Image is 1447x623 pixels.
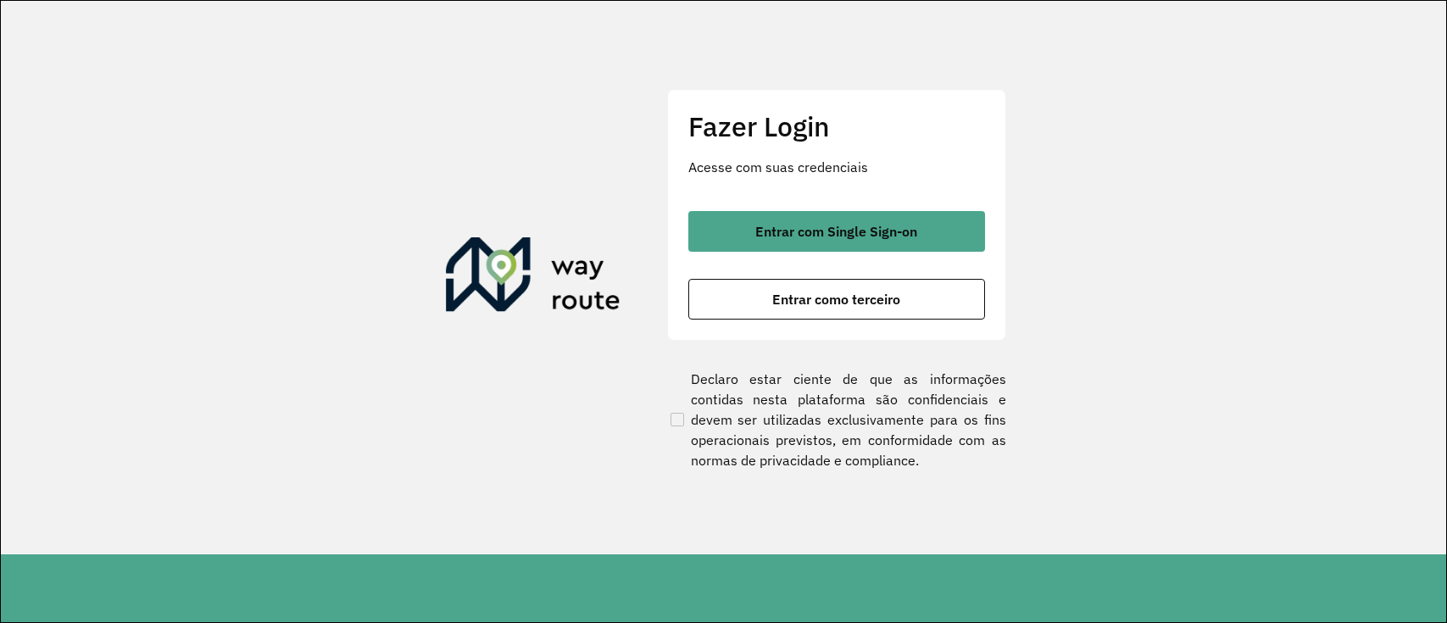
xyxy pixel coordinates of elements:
[667,369,1006,470] label: Declaro estar ciente de que as informações contidas nesta plataforma são confidenciais e devem se...
[755,225,917,238] span: Entrar com Single Sign-on
[688,211,985,252] button: button
[688,279,985,320] button: button
[688,157,985,177] p: Acesse com suas credenciais
[688,110,985,142] h2: Fazer Login
[446,237,621,319] img: Roteirizador AmbevTech
[772,292,900,306] span: Entrar como terceiro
